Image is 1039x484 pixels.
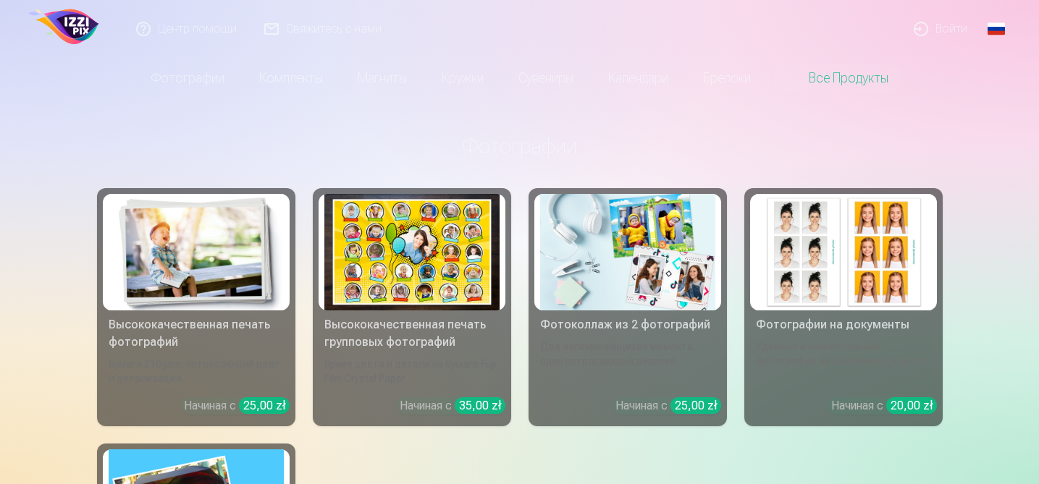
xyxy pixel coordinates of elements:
div: Фотоколлаж из 2 фотографий [534,316,721,334]
a: Высококачественная печать групповых фотографийВысококачественная печать групповых фотографийЯркие... [313,188,511,426]
img: Высококачественная печать фотографий [109,194,284,310]
div: 35,00 zł [455,397,505,414]
a: Брелоки [686,58,768,98]
img: Фотографии на документы [756,194,931,310]
a: Высококачественная печать фотографийВысококачественная печать фотографийБумага 210gsm, потрясающи... [97,188,295,426]
a: Фотографии на документыФотографии на документыУдобные и универсальные фотографии на документы (6 ... [744,188,943,426]
div: 20,00 zł [886,397,937,414]
div: Высококачественная печать групповых фотографий [319,316,505,351]
div: Два запоминающихся момента, один потрясающий дисплей [534,339,721,386]
div: Начиная с [184,397,290,415]
div: Начиная с [615,397,721,415]
a: Календари [591,58,686,98]
a: Сувениры [501,58,591,98]
img: /p1 [26,6,104,52]
div: Начиная с [831,397,937,415]
div: 25,00 zł [670,397,721,414]
a: Кружки [424,58,501,98]
img: Фотоколлаж из 2 фотографий [540,194,715,310]
a: Комплекты [242,58,340,98]
img: Высококачественная печать групповых фотографий [324,194,500,310]
div: Удобные и универсальные фотографии на документы (6 фото) [750,339,937,386]
div: Яркие цвета и детали на бумаге Fuji Film Crystal Paper [319,357,505,386]
div: Высококачественная печать фотографий [103,316,290,351]
h3: Фотографии [109,133,931,159]
div: 25,00 zł [239,397,290,414]
div: Фотографии на документы [750,316,937,334]
a: Фотографии [134,58,242,98]
a: Фотоколлаж из 2 фотографийФотоколлаж из 2 фотографийДва запоминающихся момента, один потрясающий ... [529,188,727,426]
a: Все продукты [768,58,906,98]
div: Бумага 210gsm, потрясающий цвет и детализация [103,357,290,386]
a: Магниты [340,58,424,98]
div: Начиная с [400,397,505,415]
